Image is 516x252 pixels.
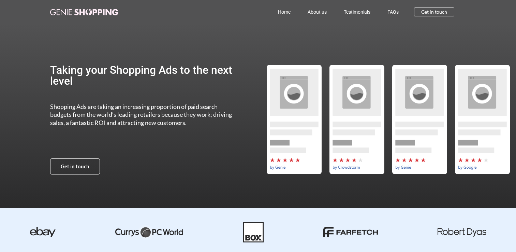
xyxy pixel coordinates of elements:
[263,65,325,174] div: 1 / 5
[50,158,100,174] a: Get in touch
[269,4,299,20] a: Home
[243,222,264,242] img: Box-01
[379,4,407,20] a: FAQs
[388,65,451,174] div: by-genie
[323,227,378,237] img: farfetch-01
[451,65,514,174] div: by-google
[50,9,118,15] img: genie-shopping-logo
[325,65,388,174] div: by-crowdstorm
[50,103,232,126] span: Shopping Ads are taking an increasing proportion of paid search budgets from the world’s leading ...
[61,164,89,169] span: Get in touch
[335,4,379,20] a: Testimonials
[299,4,335,20] a: About us
[388,65,451,174] div: 3 / 5
[421,10,447,14] span: Get in touch
[263,65,325,174] div: by-genie
[30,227,56,237] img: ebay-dark
[50,65,239,86] h2: Taking your Shopping Ads to the next level
[414,8,454,16] a: Get in touch
[325,65,388,174] div: 2 / 5
[438,228,486,237] img: robert dyas
[451,65,514,174] div: 4 / 5
[148,4,408,20] nav: Menu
